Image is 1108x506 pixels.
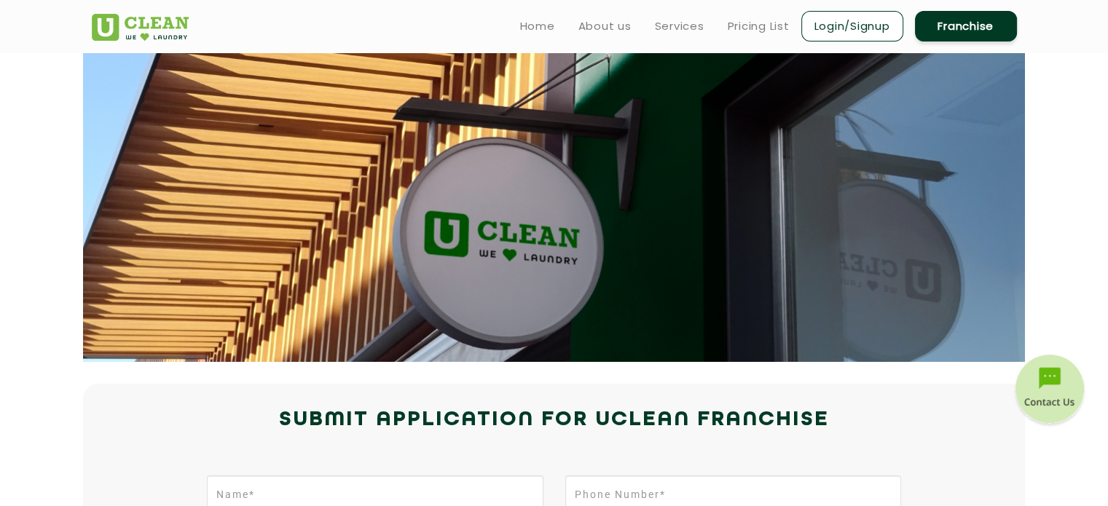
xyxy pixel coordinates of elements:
[520,17,555,35] a: Home
[655,17,704,35] a: Services
[728,17,790,35] a: Pricing List
[578,17,632,35] a: About us
[915,11,1017,41] a: Franchise
[1013,355,1086,427] img: contact-btn
[801,11,903,41] a: Login/Signup
[92,14,189,41] img: UClean Laundry and Dry Cleaning
[92,403,1017,438] h2: Submit Application for UCLEAN FRANCHISE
